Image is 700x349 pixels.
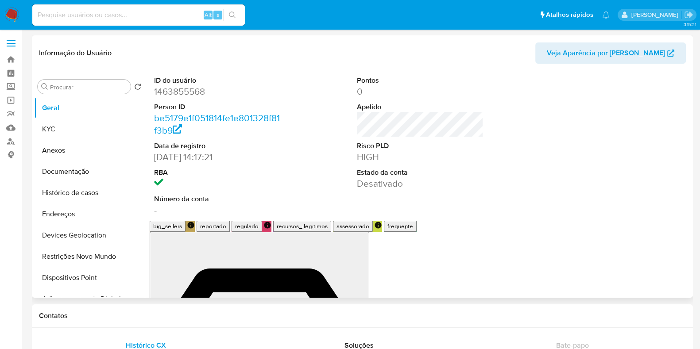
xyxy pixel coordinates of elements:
button: reportado [203,226,234,229]
a: be5179e1f051814fe1e801328f81f3b9 [154,111,280,137]
dd: [DATE] 14:17:21 [154,151,281,163]
input: Pesquise usuários ou casos... [32,9,245,21]
dt: RBA [154,168,281,177]
dt: Data de registro [154,141,281,151]
button: Dispositivos Point [34,267,145,288]
button: regulado [242,226,271,229]
button: assessorado [356,226,394,229]
button: frequente [411,226,442,229]
dt: ID do usuário [154,76,281,85]
h1: Informação do Usuário [39,49,112,58]
span: s [217,11,219,19]
p: jhonata.costa@mercadolivre.com [631,11,681,19]
a: Notificações [602,11,610,19]
button: Retornar ao pedido padrão [134,83,141,93]
dt: Person ID [154,102,281,112]
button: Veja Aparência por [PERSON_NAME] [535,42,686,64]
dt: Risco PLD [357,141,483,151]
button: Procurar [41,83,48,90]
dd: Desativado [357,177,483,190]
dd: - [154,204,281,216]
span: Alt [205,11,212,19]
button: Documentação [34,161,145,182]
dd: 1463855568 [154,85,281,98]
span: Atalhos rápidos [546,10,593,19]
dt: Pontos [357,76,483,85]
button: recursos_ilegitimos [288,226,348,229]
a: Sair [684,10,693,19]
dt: Estado da conta [357,168,483,177]
button: KYC [34,119,145,140]
dd: HIGH [357,151,483,163]
button: Endereços [34,203,145,225]
button: Histórico de casos [34,182,145,203]
dt: Apelido [357,102,483,112]
input: Procurar [50,83,127,91]
button: Geral [34,97,145,119]
dt: Número da conta [154,194,281,204]
h1: Contatos [39,311,686,320]
dd: 0 [357,85,483,98]
button: Restrições Novo Mundo [34,246,145,267]
button: Anexos [34,140,145,161]
button: search-icon [223,9,241,21]
span: Veja Aparência por [PERSON_NAME] [547,42,665,64]
button: Adiantamentos de Dinheiro [34,288,145,310]
button: big_sellers [152,226,186,229]
button: Devices Geolocation [34,225,145,246]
